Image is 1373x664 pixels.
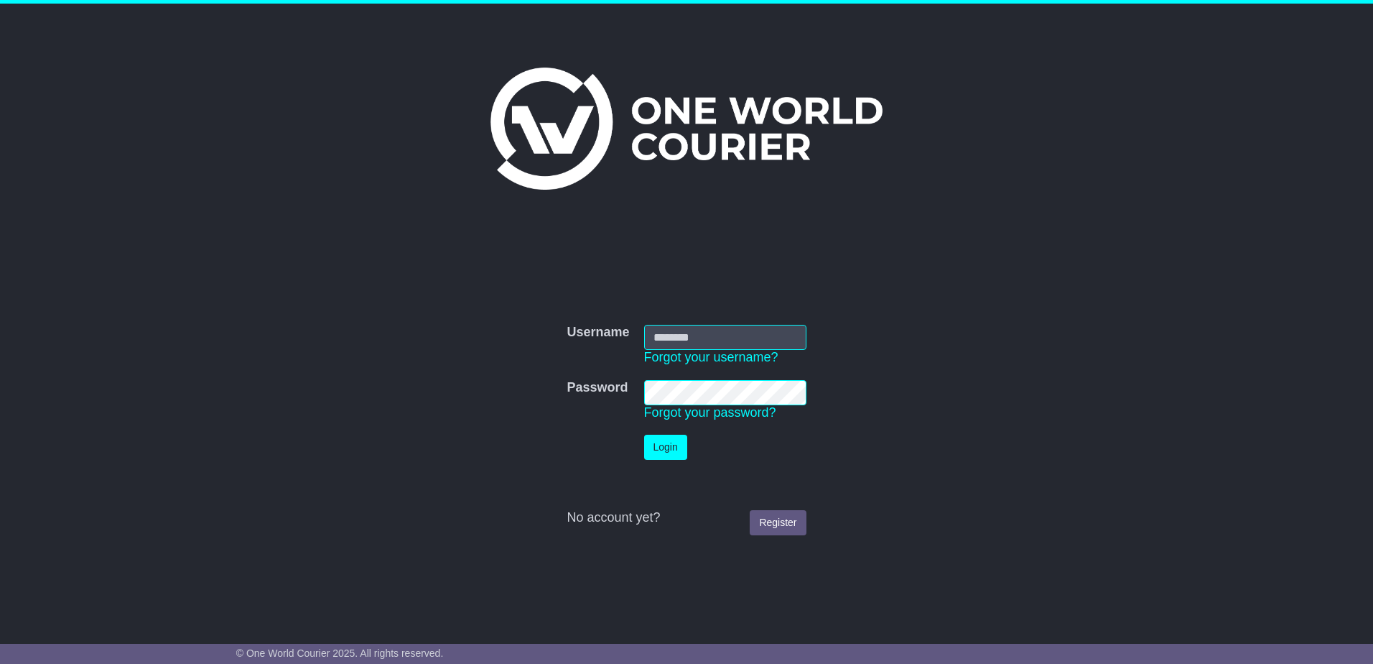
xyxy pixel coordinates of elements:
span: © One World Courier 2025. All rights reserved. [236,647,444,659]
label: Username [567,325,629,341]
a: Forgot your username? [644,350,778,364]
img: One World [490,68,883,190]
button: Login [644,435,687,460]
a: Register [750,510,806,535]
div: No account yet? [567,510,806,526]
label: Password [567,380,628,396]
a: Forgot your password? [644,405,776,420]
